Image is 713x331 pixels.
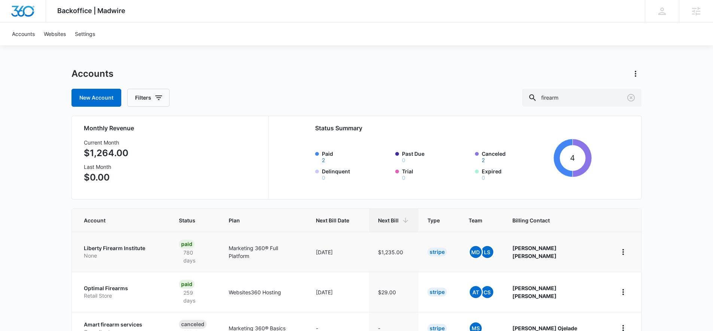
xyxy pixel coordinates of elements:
a: New Account [71,89,121,107]
span: Account [84,216,150,224]
span: CS [481,286,493,298]
td: $29.00 [369,272,418,312]
p: Liberty Firearm Institute [84,245,161,252]
span: Next Bill [378,216,399,224]
span: Type [427,216,440,224]
p: Marketing 360® Full Platform [229,244,298,260]
div: Stripe [427,248,447,256]
td: [DATE] [307,272,369,312]
input: Search [522,89,642,107]
span: Plan [229,216,298,224]
span: Billing Contact [512,216,599,224]
p: Optimal Firearms [84,285,161,292]
td: $1,235.00 [369,232,418,272]
h1: Accounts [71,68,113,79]
p: Amart firearm services [84,321,161,328]
p: None [84,252,161,259]
p: 780 days [179,249,211,264]
label: Trial [402,167,471,180]
strong: [PERSON_NAME] [PERSON_NAME] [512,285,557,299]
div: Paid [179,240,195,249]
span: Next Bill Date [316,216,349,224]
td: [DATE] [307,232,369,272]
span: Backoffice | Madwire [57,7,125,15]
label: Past Due [402,150,471,163]
a: Optimal FirearmsRetail Store [84,285,161,299]
button: home [617,246,629,258]
h3: Current Month [84,139,128,146]
span: Status [179,216,200,224]
span: Team [469,216,484,224]
button: Canceled [482,158,485,163]
div: Paid [179,280,195,289]
button: home [617,286,629,298]
p: Websites360 Hosting [229,288,298,296]
a: Liberty Firearm InstituteNone [84,245,161,259]
label: Expired [482,167,551,180]
p: 259 days [179,289,211,304]
span: MD [470,246,482,258]
strong: [PERSON_NAME] [PERSON_NAME] [512,245,557,259]
a: Settings [70,22,100,45]
span: AT [470,286,482,298]
label: Paid [322,150,391,163]
h3: Last Month [84,163,128,171]
button: Clear [625,92,637,104]
p: $0.00 [84,171,128,184]
a: Accounts [7,22,39,45]
label: Delinquent [322,167,391,180]
h2: Status Summary [315,124,592,133]
p: $1,264.00 [84,146,128,160]
button: Actions [630,68,642,80]
label: Canceled [482,150,551,163]
tspan: 4 [570,153,575,163]
h2: Monthly Revenue [84,124,259,133]
button: Paid [322,158,325,163]
button: Filters [127,89,170,107]
span: LS [481,246,493,258]
div: Canceled [179,320,207,329]
p: Retail Store [84,292,161,300]
div: Stripe [427,288,447,297]
a: Websites [39,22,70,45]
